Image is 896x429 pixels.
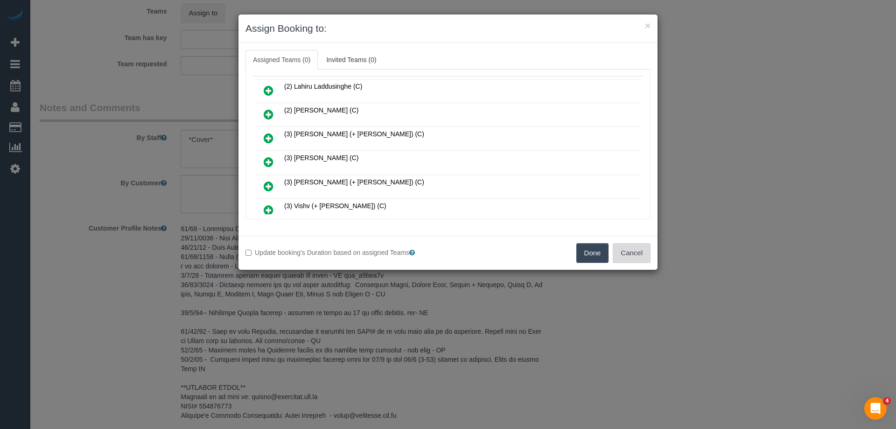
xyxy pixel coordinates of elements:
[576,243,609,263] button: Done
[864,397,887,420] iframe: Intercom live chat
[284,178,424,186] span: (3) [PERSON_NAME] (+ [PERSON_NAME]) (C)
[645,21,651,30] button: ×
[284,154,358,162] span: (3) [PERSON_NAME] (C)
[883,397,891,405] span: 4
[284,130,424,138] span: (3) [PERSON_NAME] (+ [PERSON_NAME]) (C)
[284,202,386,210] span: (3) Vishv (+ [PERSON_NAME]) (C)
[319,50,384,70] a: Invited Teams (0)
[284,83,362,90] span: (2) Lahiru Laddusinghe (C)
[245,50,318,70] a: Assigned Teams (0)
[245,248,441,257] label: Update booking's Duration based on assigned Teams
[284,106,358,114] span: (2) [PERSON_NAME] (C)
[613,243,651,263] button: Cancel
[245,250,252,256] input: Update booking's Duration based on assigned Teams
[245,21,651,35] h3: Assign Booking to:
